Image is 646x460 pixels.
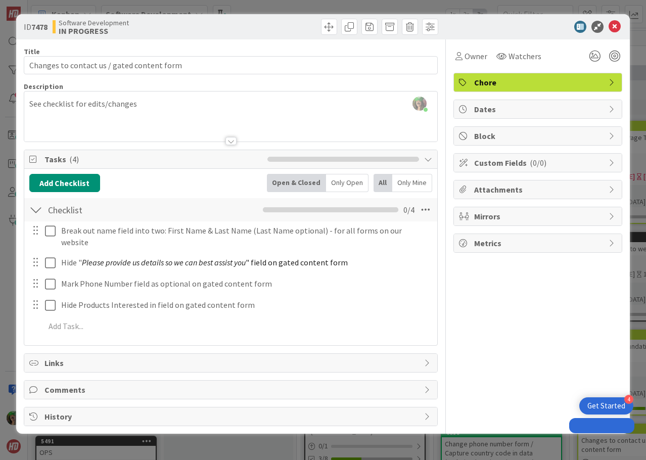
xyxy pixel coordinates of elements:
[509,50,541,62] span: Watchers
[579,397,633,415] div: Open Get Started checklist, remaining modules: 4
[61,299,430,311] p: Hide Products Interested in field on gated content form
[587,401,625,411] div: Get Started
[59,27,129,35] b: IN PROGRESS
[474,103,604,115] span: Dates
[474,210,604,222] span: Mirrors
[412,97,427,111] img: zMbp8UmSkcuFrGHA6WMwLokxENeDinhm.jpg
[44,153,262,165] span: Tasks
[24,21,48,33] span: ID
[530,158,546,168] span: ( 0/0 )
[61,225,430,248] p: Break out name field into two: First Name & Last Name (Last Name optional) - for all forms on our...
[61,257,430,268] p: Hide "
[29,174,100,192] button: Add Checklist
[44,357,419,369] span: Links
[474,183,604,196] span: Attachments
[624,395,633,404] div: 4
[403,204,414,216] span: 0 / 4
[267,174,326,192] div: Open & Closed
[69,154,79,164] span: ( 4 )
[374,174,392,192] div: All
[474,130,604,142] span: Block
[392,174,432,192] div: Only Mine
[474,76,604,88] span: Chore
[24,56,438,74] input: type card name here...
[326,174,368,192] div: Only Open
[474,237,604,249] span: Metrics
[59,19,129,27] span: Software Development
[44,384,419,396] span: Comments
[44,201,212,219] input: Add Checklist...
[465,50,487,62] span: Owner
[31,22,48,32] b: 7478
[474,157,604,169] span: Custom Fields
[61,278,430,290] p: Mark Phone Number field as optional on gated content form
[24,82,63,91] span: Description
[246,257,348,267] span: " field on gated content form
[44,410,419,423] span: History
[24,47,40,56] label: Title
[82,257,246,267] em: Please provide us details so we can best assist you
[29,98,432,110] p: See checklist for edits/changes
